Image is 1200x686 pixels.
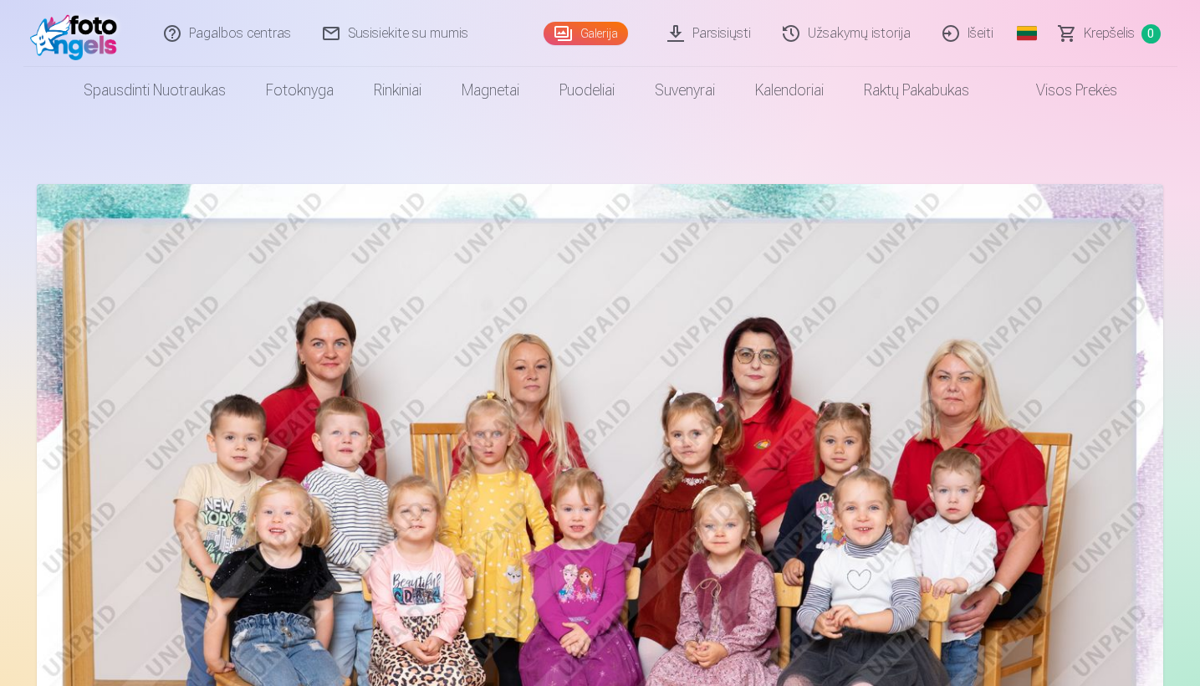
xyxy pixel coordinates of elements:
[1141,24,1161,44] span: 0
[442,67,539,114] a: Magnetai
[539,67,635,114] a: Puodeliai
[30,7,126,60] img: /fa2
[544,22,628,45] a: Galerija
[635,67,735,114] a: Suvenyrai
[1084,23,1135,44] span: Krepšelis
[64,67,246,114] a: Spausdinti nuotraukas
[989,67,1137,114] a: Visos prekės
[246,67,354,114] a: Fotoknyga
[735,67,844,114] a: Kalendoriai
[354,67,442,114] a: Rinkiniai
[844,67,989,114] a: Raktų pakabukas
